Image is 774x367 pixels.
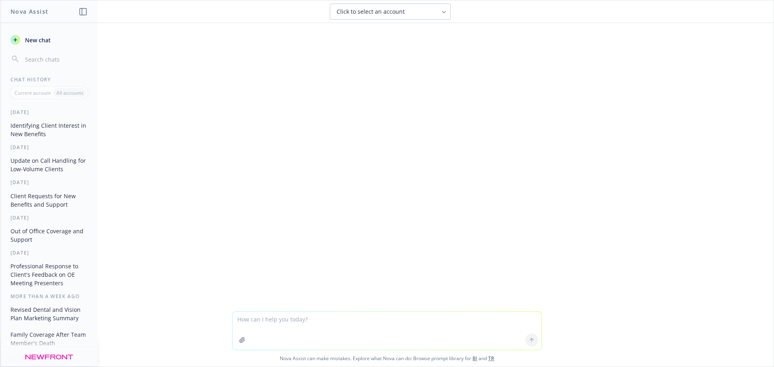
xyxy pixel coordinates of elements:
div: [DATE] [1,179,97,186]
h1: Nova Assist [10,7,48,16]
div: Chat History [1,76,97,83]
button: Out of Office Coverage and Support [7,224,91,246]
div: [DATE] [1,214,97,221]
p: Current account [15,89,51,96]
button: New chat [7,33,91,47]
a: BI [472,355,477,362]
a: TR [488,355,494,362]
input: Search chats [23,54,87,65]
button: Client Requests for New Benefits and Support [7,189,91,211]
button: Click to select an account [330,4,451,20]
span: New chat [23,36,51,44]
button: Family Coverage After Team Member's Death [7,328,91,350]
div: [DATE] [1,109,97,116]
span: Click to select an account [337,8,405,16]
button: Revised Dental and Vision Plan Marketing Summary [7,303,91,325]
p: All accounts [56,89,83,96]
div: [DATE] [1,249,97,256]
span: Nova Assist can make mistakes. Explore what Nova can do: Browse prompt library for and [4,350,770,367]
button: Professional Response to Client's Feedback on OE Meeting Presenters [7,259,91,290]
button: Update on Call Handling for Low-Volume Clients [7,154,91,176]
div: [DATE] [1,144,97,151]
div: More than a week ago [1,293,97,300]
button: Identifying Client Interest in New Benefits [7,119,91,141]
